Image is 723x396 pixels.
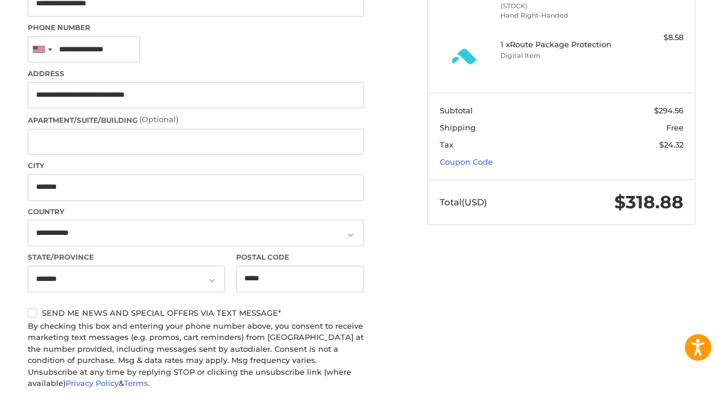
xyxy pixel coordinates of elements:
[440,123,476,132] span: Shipping
[66,378,119,388] a: Privacy Policy
[500,40,620,49] h4: 1 x Route Package Protection
[28,37,55,62] div: United States: +1
[28,161,364,171] label: City
[28,308,364,318] label: Send me news and special offers via text message*
[28,252,225,263] label: State/Province
[28,22,364,33] label: Phone Number
[440,106,473,115] span: Subtotal
[500,11,620,21] li: Hand Right-Handed
[440,157,493,166] a: Coupon Code
[124,378,148,388] a: Terms
[28,207,364,217] label: Country
[622,32,683,44] div: $8.58
[28,114,364,126] label: Apartment/Suite/Building
[139,114,178,124] small: (Optional)
[666,123,683,132] span: Free
[614,191,683,213] span: $318.88
[28,68,364,79] label: Address
[500,51,620,61] li: Digital Item
[28,320,364,390] div: By checking this box and entering your phone number above, you consent to receive marketing text ...
[236,252,364,263] label: Postal Code
[440,140,453,149] span: Tax
[654,106,683,115] span: $294.56
[659,140,683,149] span: $24.32
[440,197,487,208] span: Total (USD)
